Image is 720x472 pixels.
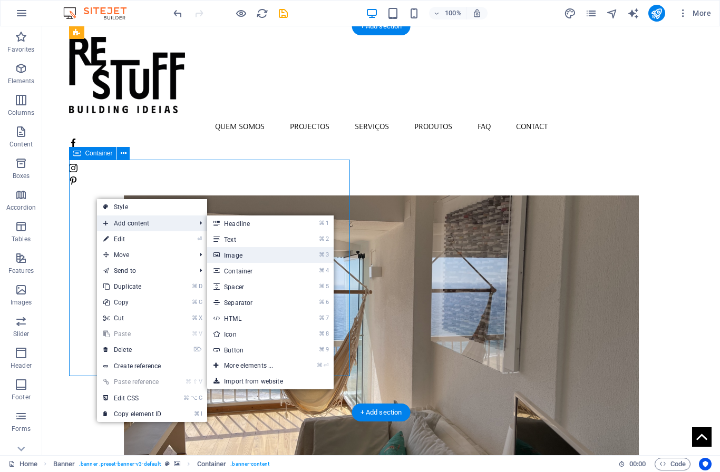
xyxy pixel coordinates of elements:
i: ⌘ [319,235,325,242]
i: 8 [326,330,328,337]
i: Undo: change_background_size (Ctrl+Z) [172,7,184,19]
a: ⌘⏎More elements ... [207,358,294,373]
a: Create reference [97,358,207,374]
span: Container [85,150,112,156]
h6: 100% [445,7,462,19]
a: ⌘⌥CEdit CSS [97,390,168,406]
p: Accordion [6,203,36,212]
i: On resize automatically adjust zoom level to fit chosen device. [472,8,482,18]
p: Elements [8,77,35,85]
i: ⌘ [319,220,325,227]
i: ⌘ [319,299,325,306]
span: Click to select. Double-click to edit [53,458,75,470]
a: ⌘DDuplicate [97,279,168,294]
a: ⌘4Container [207,263,294,279]
i: Navigator [606,7,618,19]
span: . banner .preset-banner-v3-default [79,458,161,470]
i: This element is a customizable preset [165,461,170,467]
p: Columns [8,109,34,117]
a: ⏎Edit [97,231,168,247]
i: ⌘ [192,330,198,337]
i: C [199,395,202,401]
i: 5 [326,283,328,290]
i: 7 [326,314,328,321]
i: ⌘ [317,362,323,369]
p: Header [11,361,32,370]
i: Design (Ctrl+Alt+Y) [564,7,576,19]
p: Images [11,298,32,307]
button: reload [256,7,268,19]
i: Publish [650,7,663,19]
i: C [199,299,202,306]
a: ⌘9Button [207,342,294,358]
button: design [564,7,577,19]
i: ⌘ [319,314,325,321]
i: ⌘ [183,395,189,401]
i: ⌥ [191,395,198,401]
p: Slider [13,330,30,338]
i: 6 [326,299,328,306]
i: ⌦ [193,346,202,353]
a: ⌘5Spacer [207,279,294,294]
a: Import from website [207,373,334,389]
button: navigator [606,7,619,19]
nav: breadcrumb [53,458,269,470]
span: : [637,460,638,468]
i: V [199,378,202,385]
a: ⌘VPaste [97,326,168,342]
i: ⏎ [324,362,328,369]
i: Pages (Ctrl+Alt+S) [585,7,597,19]
i: ⌘ [194,410,200,417]
span: More [678,8,711,18]
a: ⌦Delete [97,342,168,358]
i: 9 [326,346,328,353]
div: + Add section [352,404,411,421]
a: ⌘7HTML [207,310,294,326]
span: Move [97,247,191,263]
i: ⌘ [319,251,325,258]
button: undo [171,7,184,19]
p: Forms [12,425,31,433]
p: Content [9,140,33,149]
button: Usercentrics [699,458,712,470]
i: ⌘ [192,314,198,321]
i: ⌘ [319,267,325,274]
a: ⌘⇧VPaste reference [97,374,168,390]
i: ⌘ [319,330,325,337]
a: Home [8,458,37,470]
i: V [199,330,202,337]
a: Send to [97,263,191,279]
span: 00 00 [629,458,646,470]
i: D [199,283,202,290]
span: . banner-content [230,458,269,470]
i: ⏎ [197,235,202,242]
i: Save (Ctrl+S) [277,7,289,19]
a: ⌘8Icon [207,326,294,342]
p: Features [8,267,34,275]
a: ⌘CCopy [97,294,168,310]
p: Tables [12,235,31,243]
a: ⌘2Text [207,231,294,247]
p: Boxes [13,172,30,180]
a: ⌘1Headline [207,215,294,231]
i: 4 [326,267,328,274]
a: ⌘3Image [207,247,294,263]
div: + Add section [352,17,411,35]
i: ⌘ [319,346,325,353]
i: X [199,314,202,321]
img: Editor Logo [61,7,140,19]
button: save [277,7,289,19]
i: 3 [326,251,328,258]
a: ⌘ICopy element ID [97,406,168,422]
button: Code [655,458,690,470]
button: text_generator [627,7,640,19]
i: I [201,410,202,417]
p: Favorites [7,45,34,54]
button: Click here to leave preview mode and continue editing [235,7,247,19]
span: Code [659,458,686,470]
h6: Session time [618,458,646,470]
i: This element contains a background [174,461,180,467]
i: ⌘ [192,299,198,306]
span: Add content [97,215,191,231]
i: Reload page [256,7,268,19]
